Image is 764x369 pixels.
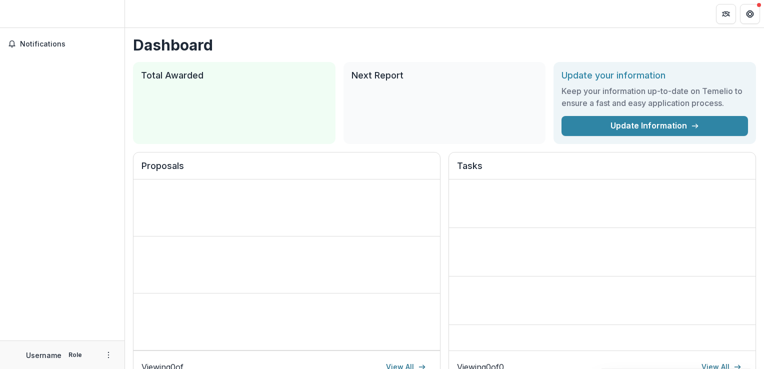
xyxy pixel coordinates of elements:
button: More [102,349,114,361]
button: Get Help [740,4,760,24]
h2: Update your information [561,70,748,81]
h1: Dashboard [133,36,756,54]
h2: Tasks [457,160,747,179]
button: Partners [716,4,736,24]
h3: Keep your information up-to-date on Temelio to ensure a fast and easy application process. [561,85,748,109]
h2: Next Report [351,70,538,81]
span: Notifications [20,40,116,48]
h2: Total Awarded [141,70,327,81]
h2: Proposals [141,160,432,179]
p: Role [65,350,85,359]
button: Notifications [4,36,120,52]
p: Username [26,350,61,360]
a: Update Information [561,116,748,136]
